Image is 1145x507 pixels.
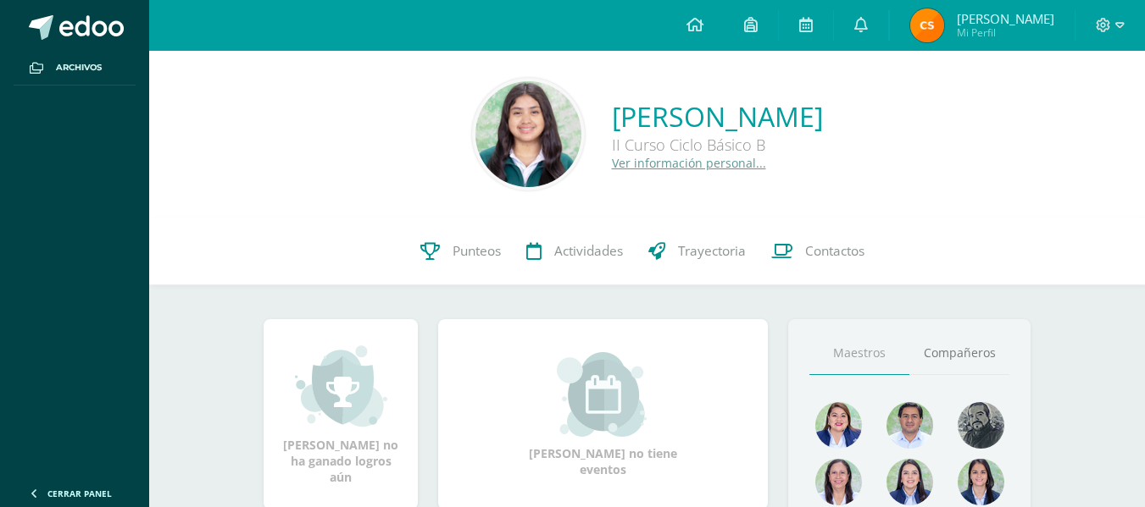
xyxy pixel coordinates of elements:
a: Archivos [14,51,136,85]
span: Archivos [56,61,102,74]
img: 78f4197572b4db04b380d46154379998.png [815,459,862,505]
span: Actividades [554,242,623,260]
span: Contactos [805,242,864,260]
a: [PERSON_NAME] [612,98,823,135]
span: Punteos [453,242,501,260]
img: 236f60812479887bd343fffca26c79af.png [910,8,944,42]
img: 4179e05c207095638826b52d0d6e7b97.png [958,402,1004,449]
a: Contactos [759,218,877,285]
span: Cerrar panel [47,488,112,499]
span: [PERSON_NAME] [957,10,1054,27]
img: 08014d546cfed9ae2907a2a7fd9633bd.png [475,81,581,187]
a: Compañeros [909,332,1009,375]
div: [PERSON_NAME] no ha ganado logros aún [281,344,401,485]
a: Maestros [809,332,909,375]
a: Trayectoria [636,218,759,285]
img: 421193c219fb0d09e137c3cdd2ddbd05.png [887,459,933,505]
a: Actividades [514,218,636,285]
div: [PERSON_NAME] no tiene eventos [519,352,688,477]
img: d4e0c534ae446c0d00535d3bb96704e9.png [958,459,1004,505]
a: Ver información personal... [612,155,766,171]
img: 1e7bfa517bf798cc96a9d855bf172288.png [887,402,933,449]
img: 135afc2e3c36cc19cf7f4a6ffd4441d1.png [815,402,862,449]
span: Mi Perfil [957,25,1054,40]
img: achievement_small.png [295,344,387,428]
div: II Curso Ciclo Básico B [612,135,823,155]
span: Trayectoria [678,242,746,260]
a: Punteos [408,218,514,285]
img: event_small.png [557,352,649,437]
